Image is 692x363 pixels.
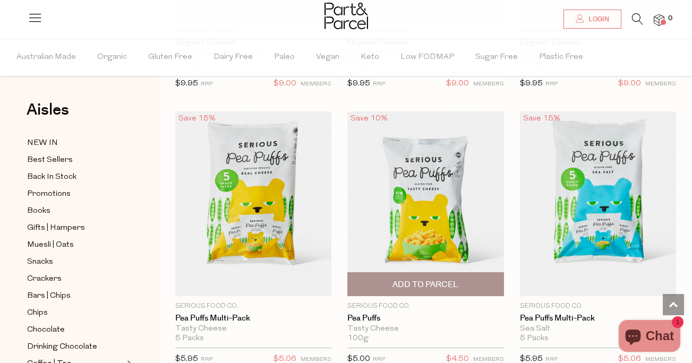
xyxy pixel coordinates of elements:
[645,81,676,87] small: MEMBERS
[347,314,503,323] a: Pea Puffs
[27,273,62,286] span: Crackers
[347,272,503,296] button: Add To Parcel
[539,39,583,76] span: Plastic Free
[361,39,379,76] span: Keto
[201,357,213,362] small: RRP
[301,81,331,87] small: MEMBERS
[27,170,124,184] a: Back In Stock
[545,357,558,362] small: RRP
[201,81,213,87] small: RRP
[27,153,124,167] a: Best Sellers
[347,355,370,363] span: $5.00
[347,111,391,126] div: Save 10%
[175,355,198,363] span: $5.95
[27,171,76,184] span: Back In Stock
[545,81,558,87] small: RRP
[27,98,69,122] span: Aisles
[175,111,219,126] div: Save 15%
[27,340,124,353] a: Drinking Chocolate
[27,205,50,218] span: Books
[347,324,503,334] div: Tasty Cheese
[665,14,675,23] span: 0
[645,357,676,362] small: MEMBERS
[520,80,543,88] span: $9.95
[148,39,192,76] span: Gluten Free
[27,221,124,235] a: Gifts | Hampers
[27,188,71,201] span: Promotions
[301,357,331,362] small: MEMBERS
[27,204,124,218] a: Books
[473,357,504,362] small: MEMBERS
[27,290,71,302] span: Bars | Chips
[618,77,641,91] span: $9.00
[324,3,368,29] img: Part&Parcel
[175,301,331,311] p: Serious Food Co.
[347,301,503,311] p: Serious Food Co.
[27,324,65,336] span: Chocolate
[347,334,369,343] span: 100g
[446,77,469,91] span: $9.00
[175,324,331,334] div: Tasty Cheese
[520,324,676,334] div: Sea Salt
[27,256,53,269] span: Snacks
[27,341,97,353] span: Drinking Chocolate
[475,39,518,76] span: Sugar Free
[274,39,295,76] span: Paleo
[27,239,74,252] span: Muesli | Oats
[274,77,296,91] span: $9.00
[175,314,331,323] a: Pea Puffs Multi-Pack
[27,255,124,269] a: Snacks
[520,111,676,296] img: Pea Puffs Multi-Pack
[175,80,198,88] span: $9.95
[16,39,76,76] span: Australian Made
[473,81,504,87] small: MEMBERS
[373,81,385,87] small: RRP
[347,80,370,88] span: $9.95
[27,136,124,150] a: NEW IN
[27,187,124,201] a: Promotions
[27,102,69,128] a: Aisles
[316,39,339,76] span: Vegan
[520,314,676,323] a: Pea Puffs Multi-Pack
[175,111,331,296] img: Pea Puffs Multi-Pack
[27,323,124,336] a: Chocolate
[586,15,609,24] span: Login
[27,306,124,319] a: Chips
[27,307,48,319] span: Chips
[520,301,676,311] p: Serious Food Co.
[27,289,124,302] a: Bars | Chips
[654,14,664,25] a: 0
[392,279,458,290] span: Add To Parcel
[27,222,85,235] span: Gifts | Hampers
[27,272,124,286] a: Crackers
[616,320,684,355] inbox-online-store-chat: Shopify online store chat
[373,357,385,362] small: RRP
[27,238,124,252] a: Muesli | Oats
[347,111,503,296] img: Pea Puffs
[520,111,563,126] div: Save 15%
[520,334,549,343] span: 5 Packs
[97,39,127,76] span: Organic
[400,39,454,76] span: Low FODMAP
[520,355,543,363] span: $5.95
[213,39,253,76] span: Dairy Free
[563,10,621,29] a: Login
[175,334,204,343] span: 5 Packs
[27,154,73,167] span: Best Sellers
[27,137,58,150] span: NEW IN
